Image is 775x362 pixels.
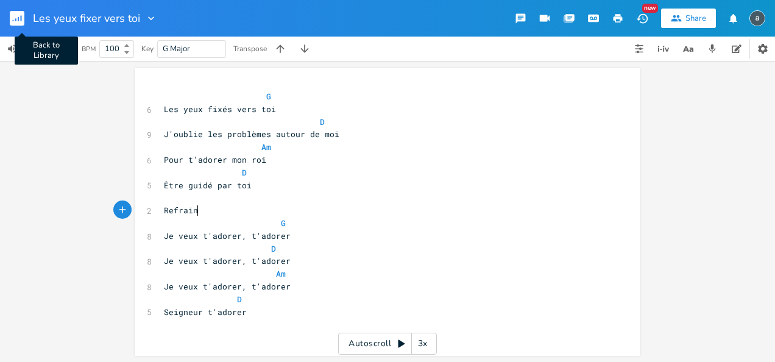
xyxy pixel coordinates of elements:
span: Les yeux fixer vers toi [33,13,140,24]
span: Pour t'adorer mon roi [164,154,266,165]
div: Transpose [233,45,267,52]
span: G [266,91,271,102]
span: Refrain [164,205,198,216]
div: 3x [412,333,434,355]
div: Autoscroll [338,333,437,355]
span: D [237,294,242,305]
div: Share [685,13,706,24]
span: G Major [163,43,190,54]
button: Share [661,9,716,28]
span: J'oublie les problèmes autour de moi [164,129,339,140]
span: Être guidé par toi [164,180,252,191]
span: D [320,116,325,127]
div: New [642,4,658,13]
div: BPM [82,46,96,52]
span: Am [261,141,271,152]
span: Am [276,268,286,279]
span: D [271,243,276,254]
span: Je veux t'adorer, t'adorer [164,281,291,292]
span: Je veux t'adorer, t'adorer [164,255,291,266]
span: D [242,167,247,178]
span: G [281,218,286,229]
span: Je veux t'adorer, t'adorer [164,230,291,241]
button: Back to Library [10,4,34,33]
button: New [630,7,654,29]
div: Key [141,45,154,52]
span: Les yeux fixés vers toi [164,104,276,115]
img: alvin cavaree [749,10,765,26]
span: Seigneur t'adorer [164,307,247,318]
